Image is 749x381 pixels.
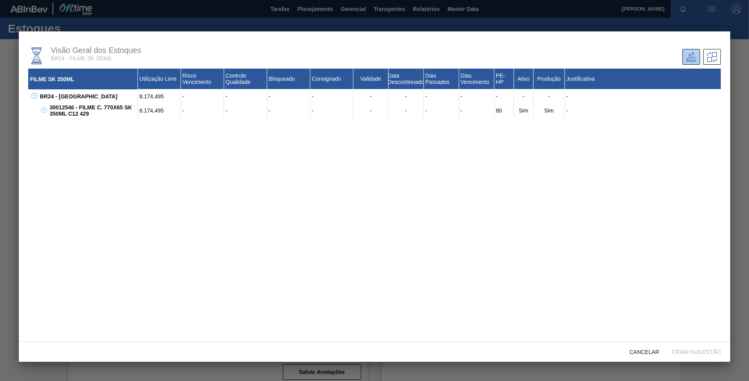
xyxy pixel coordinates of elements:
div: Sim [514,103,534,118]
div: Bloqueado [267,69,310,89]
div: 8.174,495 [138,89,181,103]
span: Criar sugestão [666,349,727,355]
div: Dias Vencimento [459,69,494,89]
div: - [389,89,424,103]
div: - [565,89,721,103]
div: Dias Passados [424,69,459,89]
div: 8.174,495 [138,103,181,118]
div: - [224,103,267,118]
div: - [181,103,224,118]
div: Produção [534,69,565,89]
div: - [267,89,310,103]
div: BR24 - [GEOGRAPHIC_DATA] [38,89,138,103]
div: 30012546 - FILME C. 770X65 SK 350ML C12 429 [48,103,138,118]
span: BR24 - FILME SK 350ML [51,55,113,62]
div: Utilização Livre [138,69,181,89]
div: - [267,103,310,118]
div: Unidade Atual/ Unidades [682,49,700,65]
div: Ativo [514,69,534,89]
div: - [389,103,424,118]
div: - [310,89,353,103]
div: - [514,89,534,103]
div: Sim [534,103,565,118]
div: - [534,89,565,103]
div: FILME SK 350ML [28,69,138,89]
button: Criar sugestão [666,345,727,359]
div: - [494,89,514,103]
div: - [424,89,459,103]
div: Controle Qualidade [224,69,267,89]
div: - [224,89,267,103]
div: Validade [353,69,389,89]
div: Risco Vencimento [181,69,224,89]
span: Visão Geral dos Estoques [51,46,141,54]
div: 80 [494,103,514,118]
div: - [353,103,389,118]
div: PE-HP [494,69,514,89]
div: - [310,103,353,118]
button: Cancelar [623,345,666,359]
div: - [459,89,494,103]
div: - [459,103,494,118]
div: Justificativa [565,69,721,89]
div: - [565,103,721,118]
div: Consignado [310,69,353,89]
span: Cancelar [623,349,666,355]
div: Data Descontinuado [389,69,424,89]
div: - [181,89,224,103]
div: - [424,103,459,118]
div: - [353,89,389,103]
div: Sugestões de Trasferência [703,49,721,65]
